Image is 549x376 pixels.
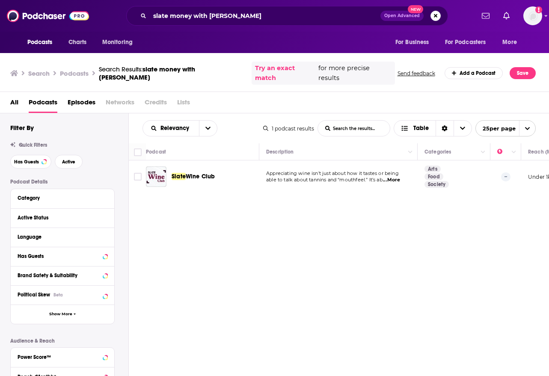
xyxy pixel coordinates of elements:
[126,6,448,26] div: Search podcasts, credits, & more...
[394,120,472,136] button: Choose View
[10,179,115,185] p: Podcast Details
[380,11,424,21] button: Open AdvancedNew
[99,65,195,81] span: slate money with [PERSON_NAME]
[523,6,542,25] button: Show profile menu
[413,125,429,131] span: Table
[510,67,536,79] button: Save
[150,9,380,23] input: Search podcasts, credits, & more...
[424,173,443,180] a: Food
[27,36,53,48] span: Podcasts
[21,34,64,50] button: open menu
[146,147,166,157] div: Podcast
[99,65,245,81] a: Search Results:slate money with [PERSON_NAME]
[263,125,314,132] div: 1 podcast results
[424,166,441,172] a: Arts
[500,9,513,23] a: Show notifications dropdown
[145,95,167,113] span: Credits
[501,172,510,181] p: --
[68,36,87,48] span: Charts
[383,177,400,184] span: ...More
[10,95,18,113] a: All
[523,6,542,25] span: Logged in as rowan.sullivan
[395,70,438,77] button: Send feedback
[478,9,493,23] a: Show notifications dropdown
[106,95,134,113] span: Networks
[146,166,166,187] img: Slate Wine Club
[18,251,107,261] button: Has Guests
[496,34,528,50] button: open menu
[19,142,47,148] span: Quick Filters
[29,95,57,113] a: Podcasts
[68,95,95,113] a: Episodes
[172,172,215,181] a: SlateWine Club
[424,181,449,188] a: Society
[266,147,294,157] div: Description
[436,121,454,136] div: Sort Direction
[18,192,107,203] button: Category
[18,195,102,201] div: Category
[160,125,192,131] span: Relevancy
[11,305,114,324] button: Show More
[18,270,107,281] button: Brand Safety & Suitability
[18,354,100,360] div: Power Score™
[134,173,142,181] span: Toggle select row
[509,147,519,157] button: Column Actions
[60,69,89,77] h3: Podcasts
[384,14,420,18] span: Open Advanced
[172,173,186,180] span: Slate
[18,351,107,362] button: Power Score™
[99,65,245,81] div: Search Results:
[445,67,503,79] a: Add a Podcast
[476,122,516,135] span: 25 per page
[62,160,75,164] span: Active
[55,155,83,169] button: Active
[523,6,542,25] img: User Profile
[10,155,51,169] button: Has Guests
[18,253,100,259] div: Has Guests
[18,231,107,242] button: Language
[445,36,486,48] span: For Podcasters
[63,34,92,50] a: Charts
[475,120,536,136] button: open menu
[142,120,217,136] h2: Choose List sort
[535,6,542,13] svg: Add a profile image
[497,147,509,157] div: Power Score
[424,147,451,157] div: Categories
[53,292,63,298] div: Beta
[408,5,423,13] span: New
[10,338,115,344] p: Audience & Reach
[389,34,440,50] button: open menu
[478,147,488,157] button: Column Actions
[18,212,107,223] button: Active Status
[266,170,399,176] span: Appreciating wine isn’t just about how it tastes or being
[439,34,499,50] button: open menu
[177,95,190,113] span: Lists
[199,121,217,136] button: open menu
[10,124,34,132] h2: Filter By
[18,292,50,298] span: Political Skew
[49,312,72,317] span: Show More
[266,177,383,183] span: able to talk about tannins and “mouthfeel.” It’s ab
[318,63,392,83] span: for more precise results
[255,63,317,83] a: Try an exact match
[18,289,107,300] button: Political SkewBeta
[395,36,429,48] span: For Business
[186,173,215,180] span: Wine Club
[14,160,39,164] span: Has Guests
[102,36,133,48] span: Monitoring
[405,147,415,157] button: Column Actions
[7,8,89,24] img: Podchaser - Follow, Share and Rate Podcasts
[28,69,50,77] h3: Search
[143,125,199,131] button: open menu
[502,36,517,48] span: More
[18,234,102,240] div: Language
[96,34,144,50] button: open menu
[18,272,100,278] div: Brand Safety & Suitability
[18,215,102,221] div: Active Status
